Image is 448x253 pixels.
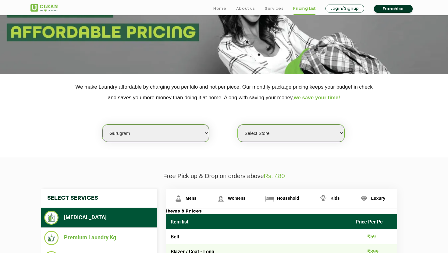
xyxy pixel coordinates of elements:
[215,193,226,204] img: Womens
[374,5,413,13] a: Franchise
[351,229,397,244] td: ₹59
[213,5,226,12] a: Home
[30,173,418,180] p: Free Pick up & Drop on orders above
[186,196,197,201] span: Mens
[166,229,351,244] td: Belt
[330,196,340,201] span: Kids
[294,95,340,100] span: we save your time!
[44,231,154,245] li: Premium Laundry Kg
[30,82,418,103] p: We make Laundry affordable by charging you per kilo and not per piece. Our monthly package pricin...
[30,4,58,12] img: UClean Laundry and Dry Cleaning
[166,209,397,214] h3: Items & Prices
[325,5,364,12] a: Login/Signup
[277,196,299,201] span: Household
[371,196,386,201] span: Luxury
[44,211,59,225] img: Dry Cleaning
[236,5,255,12] a: About us
[41,189,157,208] h4: Select Services
[265,5,283,12] a: Services
[359,193,369,204] img: Luxury
[293,5,316,12] a: Pricing List
[265,193,275,204] img: Household
[318,193,329,204] img: Kids
[264,173,285,179] span: Rs. 480
[351,214,397,229] th: Price Per Pc
[44,211,154,225] li: [MEDICAL_DATA]
[173,193,184,204] img: Mens
[228,196,246,201] span: Womens
[166,214,351,229] th: Item list
[44,231,59,245] img: Premium Laundry Kg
